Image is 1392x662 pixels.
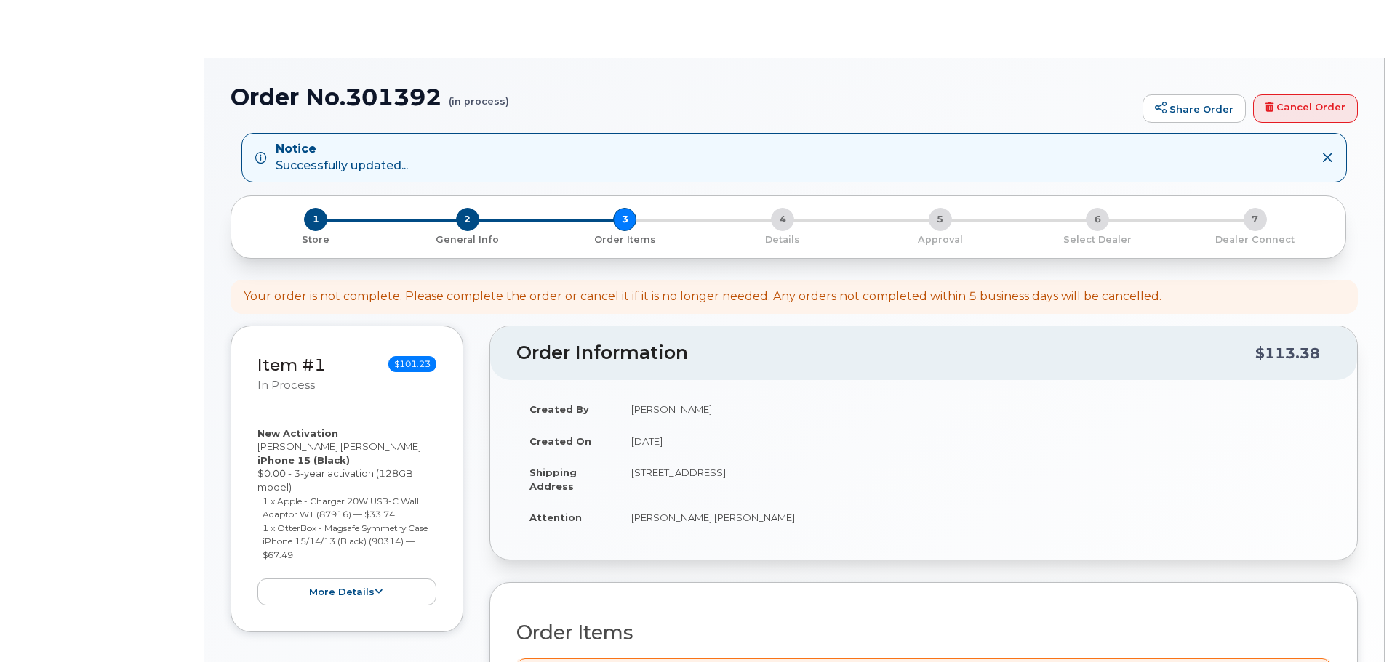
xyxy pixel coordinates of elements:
[618,393,1331,425] td: [PERSON_NAME]
[257,427,338,439] strong: New Activation
[516,343,1255,363] h2: Order Information
[249,233,383,246] p: Store
[1255,339,1320,367] div: $113.38
[231,84,1135,110] h1: Order No.301392
[276,141,408,174] div: Successfully updated...
[618,425,1331,457] td: [DATE]
[257,427,436,605] div: [PERSON_NAME] [PERSON_NAME] $0.00 - 3-year activation (128GB model)
[304,208,327,231] span: 1
[389,231,547,246] a: 2 General Info
[529,435,591,447] strong: Created On
[529,403,589,415] strong: Created By
[449,84,509,107] small: (in process)
[244,288,1161,305] div: Your order is not complete. Please complete the order or cancel it if it is no longer needed. Any...
[1143,94,1246,124] a: Share Order
[618,456,1331,501] td: [STREET_ADDRESS]
[257,454,350,466] strong: iPhone 15 (Black)
[1253,94,1358,124] a: Cancel Order
[529,467,577,492] strong: Shipping Address
[456,208,479,231] span: 2
[257,578,436,605] button: more details
[395,233,541,246] p: General Info
[388,356,436,372] span: $101.23
[243,231,389,246] a: 1 Store
[276,141,408,158] strong: Notice
[257,379,315,392] small: in process
[257,355,326,375] a: Item #1
[618,501,1331,533] td: [PERSON_NAME] [PERSON_NAME]
[263,522,428,560] small: 1 x OtterBox - Magsafe Symmetry Case iPhone 15/14/13 (Black) (90314) — $67.49
[529,512,582,523] strong: Attention
[516,622,1331,644] h2: Order Items
[263,496,419,520] small: 1 x Apple - Charger 20W USB-C Wall Adaptor WT (87916) — $33.74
